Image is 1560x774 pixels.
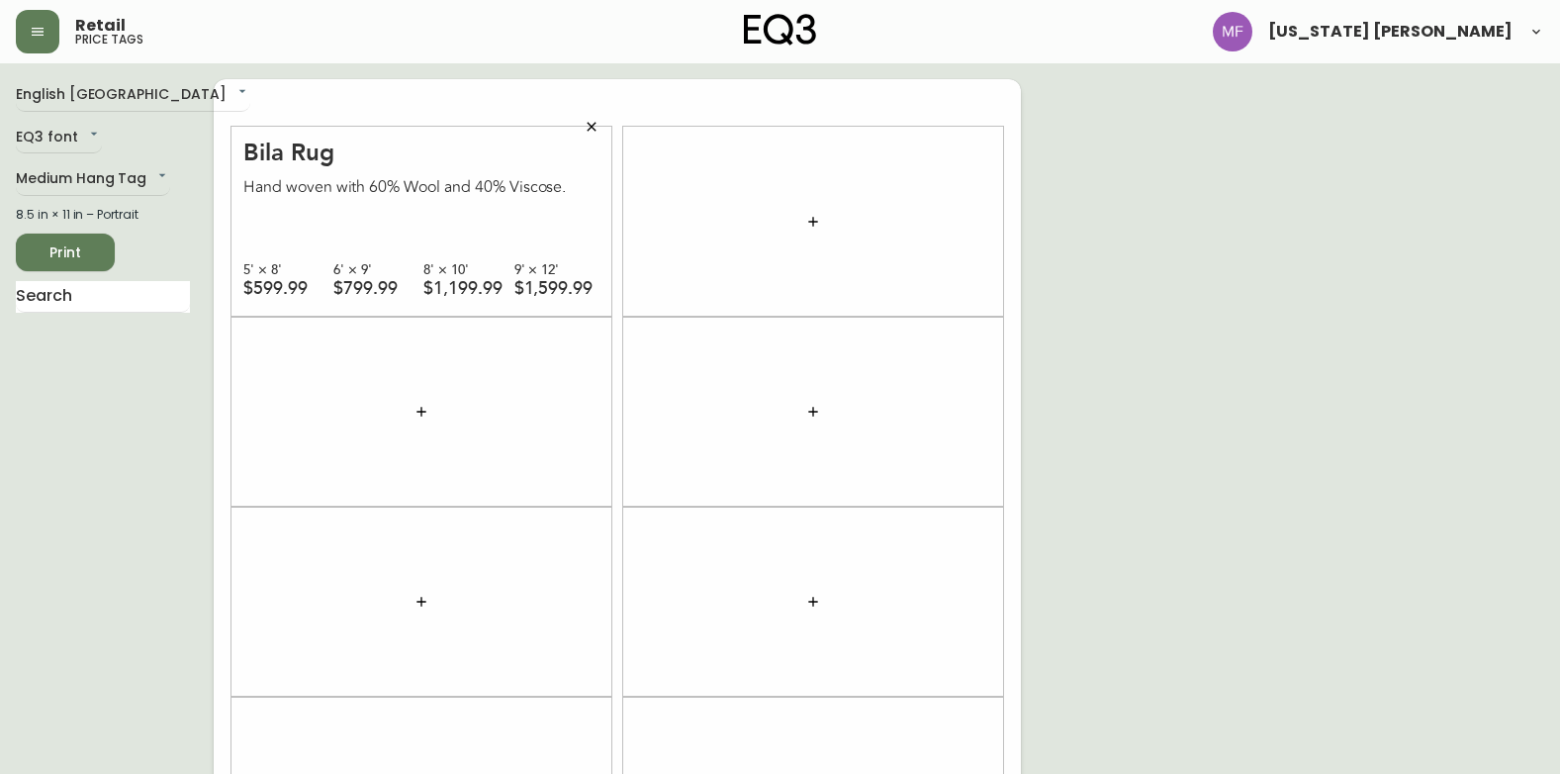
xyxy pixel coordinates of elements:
[75,18,126,34] span: Retail
[423,279,513,297] div: $1,199.99
[16,234,115,271] button: Print
[243,178,599,196] div: Hand woven with 60% Wool and 40% Viscose.
[1213,12,1252,51] img: ce7f02bb99e696ba89c3bb8ae839b1b4
[1268,24,1513,40] span: [US_STATE] [PERSON_NAME]
[514,279,604,297] div: $1,599.99
[744,14,817,46] img: logo
[16,122,102,154] div: EQ3 font
[243,261,333,279] div: 5' × 8'
[243,279,333,297] div: $599.99
[16,163,170,196] div: Medium Hang Tag
[16,79,250,112] div: English [GEOGRAPHIC_DATA]
[243,140,599,164] div: Bila Rug
[333,279,423,297] div: $799.99
[75,34,143,46] h5: price tags
[16,281,190,313] input: Search
[32,241,99,265] span: Print
[423,261,513,279] div: 8' × 10'
[16,206,190,224] div: 8.5 in × 11 in – Portrait
[333,261,423,279] div: 6' × 9'
[514,261,604,279] div: 9' × 12'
